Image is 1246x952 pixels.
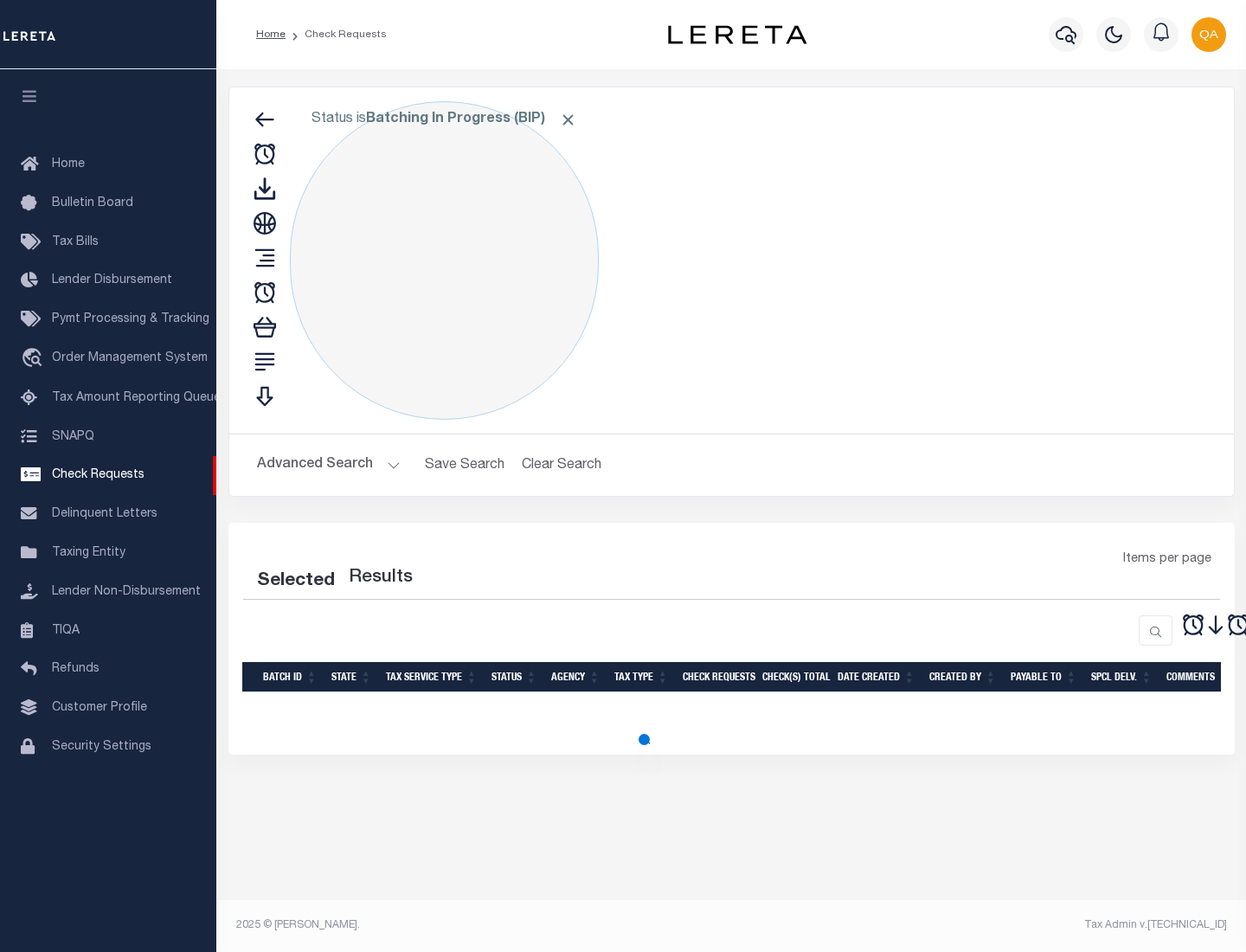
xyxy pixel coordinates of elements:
[52,663,100,675] span: Refunds
[414,448,515,482] button: Save Search
[366,113,577,126] b: Batching In Progress (BIP)
[52,624,80,636] span: TIQA
[744,917,1227,933] div: Tax Admin v.[TECHNICAL_ID]
[290,101,599,420] div: Click to Edit
[223,917,732,933] div: 2025 © [PERSON_NAME].
[52,586,201,598] span: Lender Non-Disbursement
[52,430,94,442] span: SNAPQ
[559,111,577,129] span: Click to Remove
[1123,550,1211,569] span: Items per page
[1191,17,1226,52] img: svg+xml;base64,PHN2ZyB4bWxucz0iaHR0cDovL3d3dy53My5vcmcvMjAwMC9zdmciIHBvaW50ZXItZXZlbnRzPSJub25lIi...
[286,27,387,42] li: Check Requests
[1159,662,1237,692] th: Comments
[515,448,609,482] button: Clear Search
[52,313,209,325] span: Pymt Processing & Tracking
[52,274,172,286] span: Lender Disbursement
[256,29,286,40] a: Home
[21,348,48,370] i: travel_explore
[922,662,1004,692] th: Created By
[831,662,922,692] th: Date Created
[485,662,544,692] th: Status
[676,662,755,692] th: Check Requests
[544,662,607,692] th: Agency
[1084,662,1159,692] th: Spcl Delv.
[257,448,401,482] button: Advanced Search
[52,547,125,559] span: Taxing Entity
[52,197,133,209] span: Bulletin Board
[257,568,335,595] div: Selected
[52,352,208,364] span: Order Management System
[256,662,324,692] th: Batch Id
[349,564,413,592] label: Results
[668,25,806,44] img: logo-dark.svg
[379,662,485,692] th: Tax Service Type
[52,702,147,714] span: Customer Profile
[755,662,831,692] th: Check(s) Total
[52,741,151,753] span: Security Settings
[52,469,145,481] span: Check Requests
[52,392,221,404] span: Tax Amount Reporting Queue
[324,662,379,692] th: State
[1004,662,1084,692] th: Payable To
[52,158,85,170] span: Home
[52,508,157,520] span: Delinquent Letters
[607,662,676,692] th: Tax Type
[52,236,99,248] span: Tax Bills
